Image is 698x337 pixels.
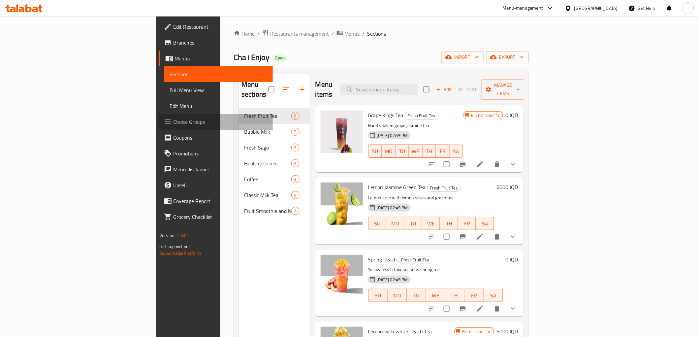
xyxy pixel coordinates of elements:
button: SA [484,289,503,302]
button: Branch-specific-item [455,156,471,172]
span: Coverage Report [173,197,267,205]
a: Upsell [159,177,272,193]
a: Coverage Report [159,193,272,209]
span: FR [439,147,447,156]
div: Fresh Fruit Tea [405,112,439,120]
span: 5 [292,113,299,119]
span: [DATE] 02:49 PM [374,132,411,139]
svg: Show Choices [509,233,517,241]
div: items [291,191,300,199]
div: Menu-management [503,4,543,12]
span: 7 [292,208,299,214]
button: TU [404,217,422,230]
span: FR [467,291,481,300]
nav: breadcrumb [234,29,529,38]
div: Open [272,54,287,62]
span: Add [435,86,453,93]
span: Fresh Fruit Tea [405,112,438,119]
button: TU [407,289,426,302]
div: Fruit Smoothie and Milkshake7 [239,203,310,219]
button: FR [436,145,450,158]
span: Manage items [487,81,520,98]
button: show more [505,156,521,172]
span: Add item [433,84,455,95]
span: Branches [173,39,267,47]
span: WE [425,219,437,228]
span: Coffee [244,175,291,183]
a: Edit menu item [476,160,484,168]
span: TH [443,219,455,228]
span: SU [371,291,385,300]
a: Menu disclaimer [159,161,272,177]
h6: 6000 IQD [497,327,518,336]
div: Fresh Fruit Tea5 [239,108,310,124]
span: Promotions [173,150,267,157]
button: MO [382,145,396,158]
button: SU [368,145,382,158]
div: Fresh Fruit Tea [398,256,432,264]
span: 3 [292,145,299,151]
span: Select section first [455,84,481,95]
span: Sections [170,70,267,78]
button: delete [489,229,505,245]
span: Select all sections [265,83,278,96]
h6: 0 IQD [506,111,518,120]
h6: 6000 IQD [497,183,518,192]
button: sort-choices [424,156,440,172]
input: search [340,84,418,95]
span: Fresh Sago [244,144,291,152]
div: Bubble Milk [244,128,291,136]
span: Select to update [440,157,454,171]
button: Manage items [481,79,525,100]
div: Fresh Fruit Tea [244,112,291,120]
button: import [441,51,484,63]
span: 0 [292,192,299,198]
span: Branch specific [460,328,494,335]
button: Add section [294,82,310,97]
a: Restaurants management [262,29,329,38]
span: MO [390,291,404,300]
button: delete [489,301,505,317]
span: TH [448,291,462,300]
a: Sections [164,66,272,82]
div: items [291,144,300,152]
span: Get support on: [159,242,190,251]
span: Classic Milk Tea [244,191,291,199]
span: MO [385,147,393,156]
span: Grape Kings Tea [368,110,403,120]
img: Spring Peach [321,255,363,297]
div: items [291,128,300,136]
span: 3 [292,160,299,167]
span: MO [389,219,401,228]
span: SA [479,219,491,228]
div: Classic Milk Tea0 [239,187,310,203]
span: Healthy Drinks [244,159,291,167]
span: Select section [420,83,433,96]
a: Menus [159,51,272,66]
p: Yellow peach four seasons spring tea [368,266,503,274]
a: Menus [336,29,360,38]
span: Sections [367,30,386,38]
button: show more [505,301,521,317]
svg: Show Choices [509,160,517,168]
span: Menus [174,54,267,62]
button: Branch-specific-item [455,301,471,317]
button: MO [386,217,404,230]
span: Fresh Fruit Tea [428,184,461,192]
span: Upsell [173,181,267,189]
nav: Menu sections [239,105,310,221]
button: WE [422,217,440,230]
span: TU [409,291,423,300]
span: 2 [292,129,299,135]
span: Choice Groups [173,118,267,126]
span: Lemon with white Peach Tea [368,326,432,336]
button: MO [388,289,407,302]
span: import [447,53,478,61]
button: show more [505,229,521,245]
img: Lemon Jasmine Green Tea [321,183,363,225]
button: WE [409,145,423,158]
span: 1.0.0 [177,231,187,240]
